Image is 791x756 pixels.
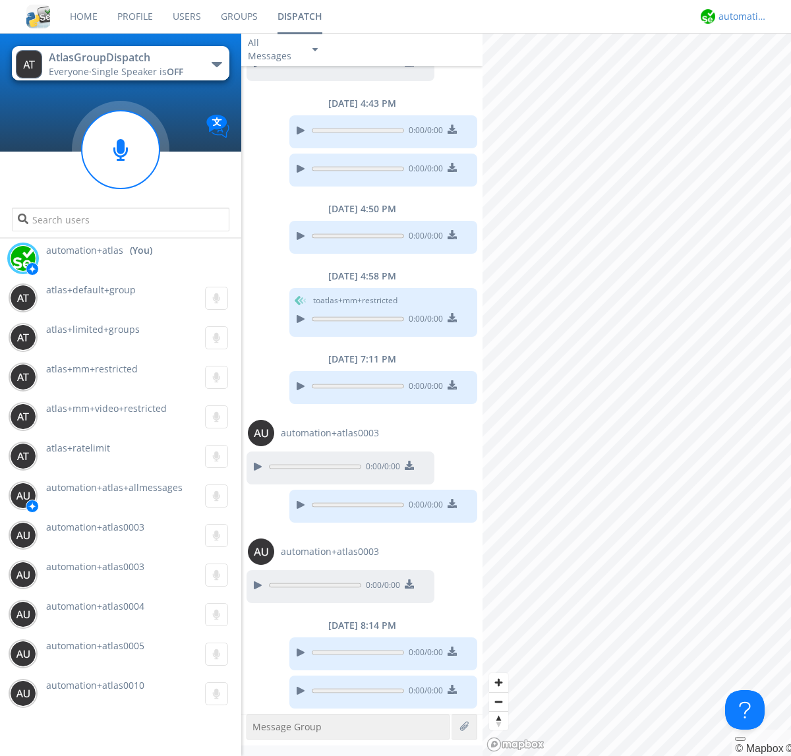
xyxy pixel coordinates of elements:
img: download media button [448,499,457,508]
span: 0:00 / 0:00 [361,579,400,594]
img: 373638.png [10,522,36,548]
span: OFF [167,65,183,78]
button: Zoom in [489,673,508,692]
img: 373638.png [10,482,36,509]
a: Mapbox logo [486,737,544,752]
span: 0:00 / 0:00 [404,647,443,661]
span: 0:00 / 0:00 [361,461,400,475]
div: automation+atlas [718,10,768,23]
span: atlas+ratelimit [46,442,110,454]
img: cddb5a64eb264b2086981ab96f4c1ba7 [26,5,50,28]
span: atlas+mm+video+restricted [46,402,167,415]
img: download media button [405,579,414,589]
div: All Messages [248,36,301,63]
img: 373638.png [10,680,36,707]
div: [DATE] 7:11 PM [241,353,483,366]
img: 373638.png [10,601,36,627]
img: download media button [448,647,457,656]
span: 0:00 / 0:00 [404,685,443,699]
img: 373638.png [10,324,36,351]
img: download media button [448,163,457,172]
img: download media button [448,313,457,322]
img: 373638.png [10,285,36,311]
span: automation+atlas0003 [46,521,144,533]
span: 0:00 / 0:00 [404,313,443,328]
img: 373638.png [16,50,42,78]
div: [DATE] 8:14 PM [241,619,483,632]
button: Zoom out [489,692,508,711]
span: to atlas+mm+restricted [313,295,397,306]
span: automation+atlas0010 [46,679,144,691]
img: 373638.png [10,641,36,667]
span: automation+atlas0005 [46,639,144,652]
span: atlas+limited+groups [46,323,140,335]
span: 0:00 / 0:00 [404,380,443,395]
img: download media button [448,380,457,390]
div: [DATE] 4:58 PM [241,270,483,283]
div: [DATE] 4:50 PM [241,202,483,216]
img: download media button [448,125,457,134]
button: Reset bearing to north [489,711,508,730]
iframe: Toggle Customer Support [725,690,765,730]
div: [DATE] 4:43 PM [241,97,483,110]
span: Reset bearing to north [489,712,508,730]
span: automation+atlas [46,244,123,257]
span: atlas+default+group [46,283,136,296]
img: 373638.png [10,403,36,430]
img: caret-down-sm.svg [312,48,318,51]
span: 0:00 / 0:00 [404,499,443,513]
input: Search users [12,208,229,231]
span: Zoom out [489,693,508,711]
span: automation+atlas+allmessages [46,481,183,494]
img: 373638.png [10,443,36,469]
a: Mapbox [735,743,783,754]
div: (You) [130,244,152,257]
img: download media button [448,230,457,239]
button: Toggle attribution [735,737,746,741]
img: Translation enabled [206,115,229,138]
span: 0:00 / 0:00 [404,230,443,245]
div: Everyone · [49,65,197,78]
img: 373638.png [10,562,36,588]
button: AtlasGroupDispatchEveryone·Single Speaker isOFF [12,46,229,80]
img: d2d01cd9b4174d08988066c6d424eccd [10,245,36,272]
span: Single Speaker is [92,65,183,78]
span: atlas+mm+restricted [46,363,138,375]
span: automation+atlas0003 [281,545,379,558]
img: download media button [448,685,457,694]
img: 373638.png [248,420,274,446]
span: 0:00 / 0:00 [404,163,443,177]
span: 0:00 / 0:00 [404,125,443,139]
span: automation+atlas0004 [46,600,144,612]
span: automation+atlas0003 [281,426,379,440]
img: 373638.png [10,364,36,390]
img: d2d01cd9b4174d08988066c6d424eccd [701,9,715,24]
img: 373638.png [248,538,274,565]
span: automation+atlas0003 [46,560,144,573]
div: AtlasGroupDispatch [49,50,197,65]
img: download media button [405,461,414,470]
